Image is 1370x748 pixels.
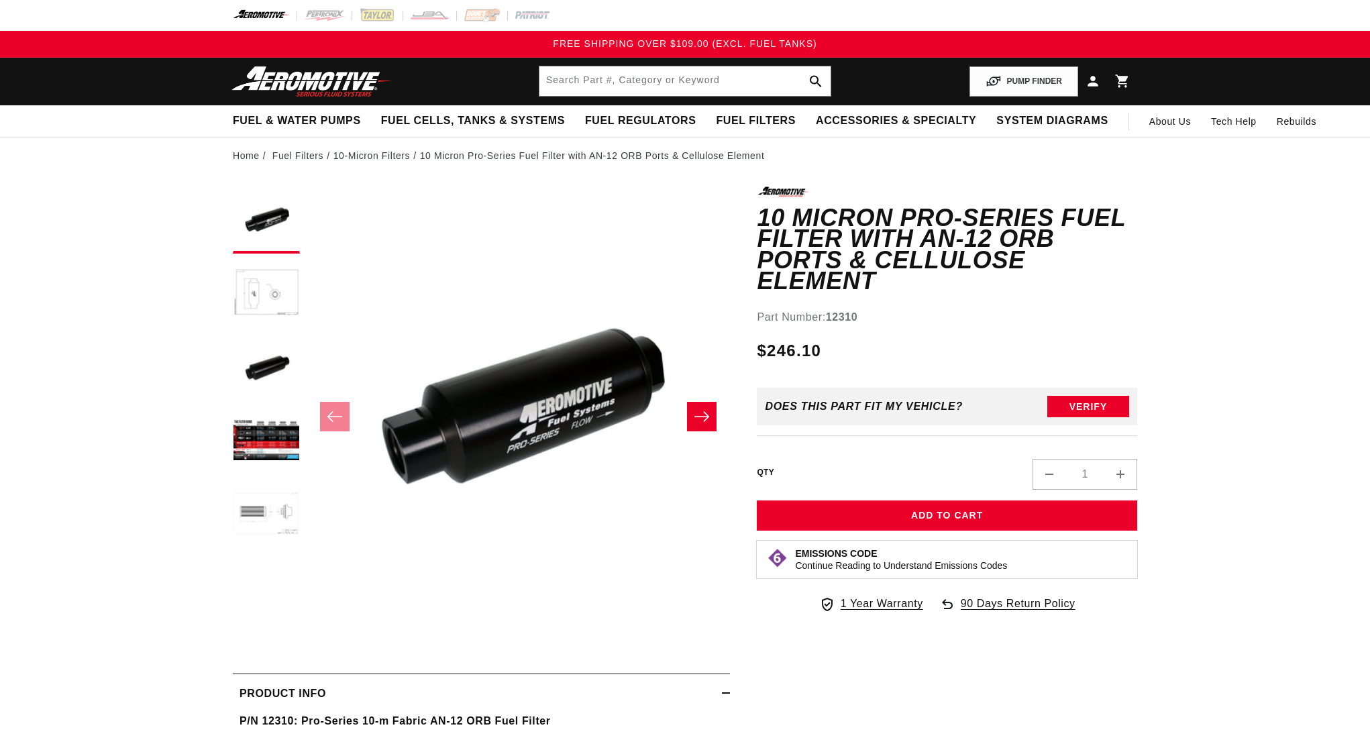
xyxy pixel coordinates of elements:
img: Emissions code [767,547,788,569]
button: Verify [1047,396,1129,417]
li: 10 Micron Pro-Series Fuel Filter with AN-12 ORB Ports & Cellulose Element [420,148,765,163]
summary: Fuel Regulators [575,105,706,137]
summary: Fuel Cells, Tanks & Systems [371,105,575,137]
label: QTY [757,467,774,478]
span: $246.10 [757,339,821,363]
button: Load image 2 in gallery view [233,260,300,327]
a: 90 Days Return Policy [939,595,1075,626]
button: search button [801,66,831,96]
button: Slide left [320,402,350,431]
button: Emissions CodeContinue Reading to Understand Emissions Codes [795,547,1007,572]
summary: Product Info [233,674,730,713]
span: Fuel & Water Pumps [233,114,361,128]
p: Continue Reading to Understand Emissions Codes [795,559,1007,572]
span: Rebuilds [1277,114,1316,129]
button: Load image 3 in gallery view [233,334,300,401]
button: Load image 4 in gallery view [233,408,300,475]
nav: breadcrumbs [233,148,1137,163]
div: Does This part fit My vehicle? [765,400,963,413]
div: Part Number: [757,309,1137,326]
span: 90 Days Return Policy [961,595,1075,626]
summary: Tech Help [1201,105,1267,138]
span: Accessories & Specialty [816,114,976,128]
button: Load image 1 in gallery view [233,186,300,254]
span: System Diagrams [996,114,1108,128]
li: 10-Micron Filters [333,148,420,163]
h2: Product Info [240,685,326,702]
button: Add to Cart [757,500,1137,531]
summary: System Diagrams [986,105,1118,137]
a: Fuel Filters [272,148,323,163]
button: PUMP FINDER [969,66,1078,97]
span: Fuel Filters [716,114,796,128]
h1: 10 Micron Pro-Series Fuel Filter with AN-12 ORB Ports & Cellulose Element [757,207,1137,292]
span: Fuel Cells, Tanks & Systems [381,114,565,128]
input: Search by Part Number, Category or Keyword [539,66,831,96]
summary: Fuel & Water Pumps [223,105,371,137]
span: FREE SHIPPING OVER $109.00 (EXCL. FUEL TANKS) [553,38,816,49]
a: Home [233,148,260,163]
summary: Accessories & Specialty [806,105,986,137]
strong: 12310 [826,311,858,323]
span: About Us [1149,116,1191,127]
strong: P/N 12310: Pro-Series 10-m Fabric AN-12 ORB Fuel Filter [240,715,551,727]
span: 1 Year Warranty [841,595,923,612]
summary: Rebuilds [1267,105,1326,138]
span: Fuel Regulators [585,114,696,128]
span: Tech Help [1211,114,1257,129]
strong: Emissions Code [795,548,877,559]
img: Aeromotive [228,66,396,97]
button: Load image 5 in gallery view [233,482,300,549]
media-gallery: Gallery Viewer [233,186,730,646]
button: Slide right [687,402,717,431]
summary: Fuel Filters [706,105,806,137]
a: About Us [1139,105,1201,138]
a: 1 Year Warranty [819,595,923,612]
